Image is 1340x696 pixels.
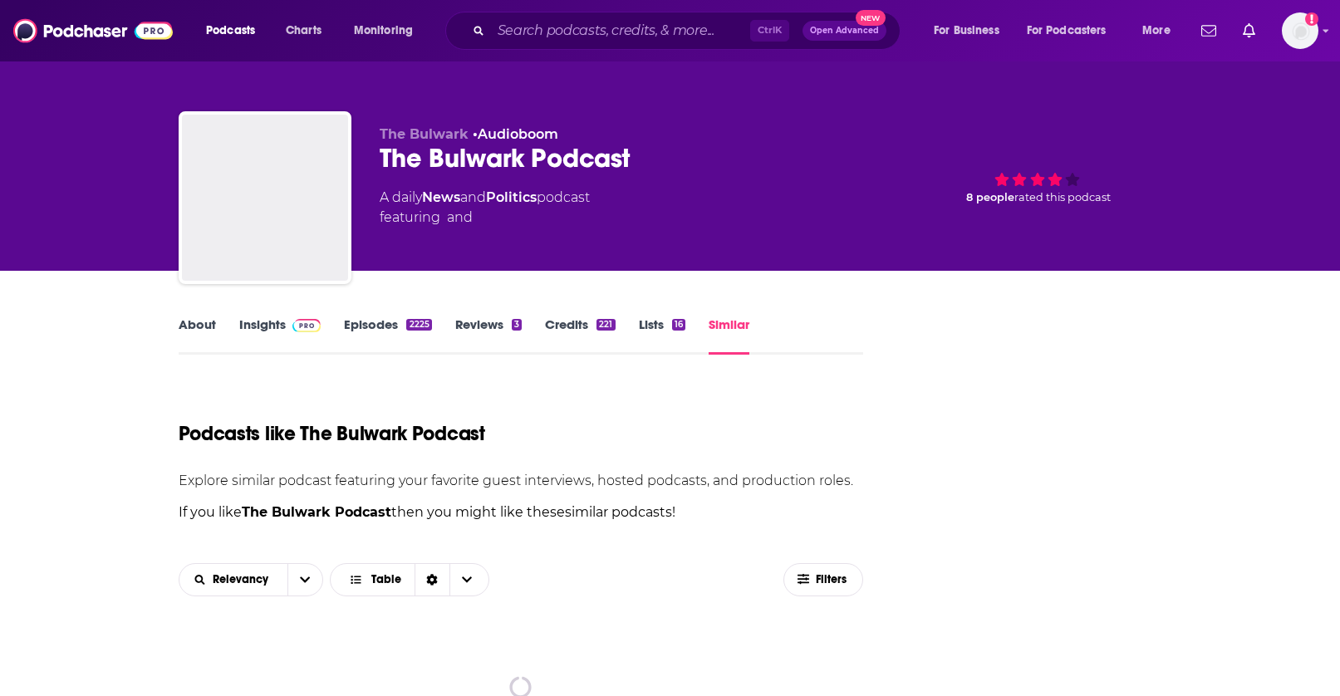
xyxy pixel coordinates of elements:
img: Podchaser - Follow, Share and Rate Podcasts [13,15,173,47]
button: Show profile menu [1282,12,1318,49]
h2: Choose List sort [179,563,324,596]
button: open menu [922,17,1020,44]
span: The Bulwark [380,126,469,142]
span: Table [371,574,401,586]
button: open menu [179,574,288,586]
a: Politics [486,189,537,205]
img: User Profile [1282,12,1318,49]
div: 2225 [406,319,431,331]
div: Sort Direction [415,564,449,596]
a: Charts [275,17,331,44]
div: 16 [672,319,685,331]
span: • [473,126,558,142]
span: Open Advanced [810,27,879,35]
img: Podchaser Pro [292,319,322,332]
span: 8 people [966,191,1014,203]
svg: Add a profile image [1305,12,1318,26]
span: For Business [934,19,999,42]
h1: Podcasts like The Bulwark Podcast [179,421,485,446]
a: Lists16 [639,316,685,355]
button: open menu [287,564,322,596]
input: Search podcasts, credits, & more... [491,17,750,44]
div: Search podcasts, credits, & more... [461,12,916,50]
p: If you like then you might like these similar podcasts ! [179,502,864,523]
button: Choose View [330,563,489,596]
button: Filters [783,563,863,596]
button: open menu [1016,17,1131,44]
span: Ctrl K [750,20,789,42]
a: Credits221 [545,316,615,355]
span: rated this podcast [1014,191,1111,203]
a: Similar [709,316,749,355]
span: Relevancy [213,574,274,586]
span: More [1142,19,1171,42]
button: open menu [194,17,277,44]
span: Monitoring [354,19,413,42]
span: For Podcasters [1027,19,1107,42]
span: New [856,10,886,26]
a: Episodes2225 [344,316,431,355]
span: and [447,208,473,228]
a: Show notifications dropdown [1236,17,1262,45]
button: open menu [1131,17,1191,44]
button: Open AdvancedNew [803,21,886,41]
button: open menu [342,17,434,44]
a: About [179,316,216,355]
a: Reviews3 [455,316,522,355]
a: Show notifications dropdown [1195,17,1223,45]
a: InsightsPodchaser Pro [239,316,322,355]
span: Charts [286,19,322,42]
div: 221 [596,319,615,331]
p: Explore similar podcast featuring your favorite guest interviews, hosted podcasts, and production... [179,473,864,488]
span: featuring [380,208,590,228]
a: News [422,189,460,205]
a: Audioboom [478,126,558,142]
span: Logged in as lcohen [1282,12,1318,49]
div: A daily podcast [380,188,590,228]
strong: The Bulwark Podcast [242,504,391,520]
span: and [460,189,486,205]
span: Podcasts [206,19,255,42]
div: 3 [512,319,522,331]
div: 8 peoplerated this podcast [913,126,1162,229]
span: Filters [816,574,849,586]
